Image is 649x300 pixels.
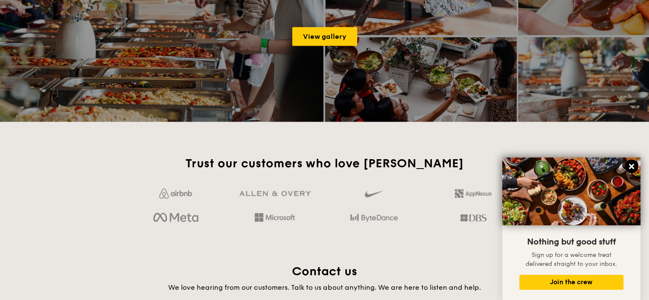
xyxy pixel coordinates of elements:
a: View gallery [292,27,357,46]
span: Sign up for a welcome treat delivered straight to your inbox. [526,251,617,268]
img: DSC07876-Edit02-Large.jpeg [502,157,640,225]
img: Hd4TfVa7bNwuIo1gAAAAASUVORK5CYII= [255,213,295,221]
img: dbs.a5bdd427.png [460,210,486,225]
span: Contact us [292,264,357,278]
img: Jf4Dw0UUCKFd4aYAAAAASUVORK5CYII= [159,188,192,198]
button: Join the crew [519,275,623,290]
h2: Trust our customers who love [PERSON_NAME] [130,156,519,171]
button: Close [625,160,638,173]
img: GRg3jHAAAAABJRU5ErkJggg== [239,191,311,196]
img: 2L6uqdT+6BmeAFDfWP11wfMG223fXktMZIL+i+lTG25h0NjUBKOYhdW2Kn6T+C0Q7bASH2i+1JIsIulPLIv5Ss6l0e291fRVW... [455,189,492,198]
img: gdlseuq06himwAAAABJRU5ErkJggg== [365,186,383,201]
span: Nothing but good stuff [527,237,616,247]
img: meta.d311700b.png [153,210,198,225]
span: We love hearing from our customers. Talk to us about anything. We are here to listen and help. [168,283,481,291]
img: bytedance.dc5c0c88.png [350,210,398,225]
